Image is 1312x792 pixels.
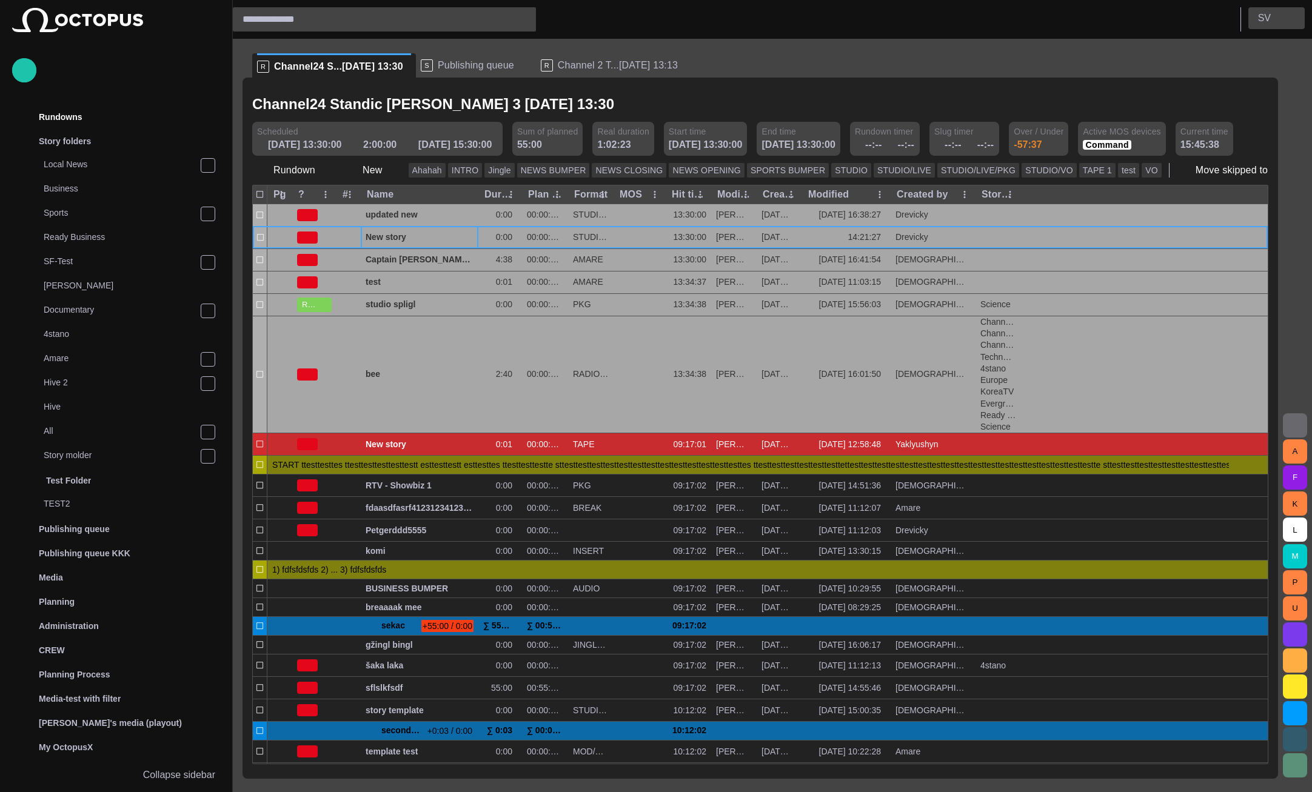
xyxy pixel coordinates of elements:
div: STUDIO/STUDIO [573,231,609,243]
div: Martin Honza (mhonza) [716,525,752,536]
span: studio spligl [366,299,474,310]
button: Story locations column menu [1002,186,1019,203]
p: 4stano [44,328,220,340]
button: VO [1142,163,1162,178]
div: 20/08 08:29:25 [761,602,797,613]
button: NEWS BUMPER [517,163,590,178]
div: 03/10 16:01:50 [819,368,886,380]
p: Rundowns [39,111,82,123]
div: studio spligl [366,294,474,316]
div: [DATE] 13:30:00 [761,138,835,152]
div: 20/08 08:29:10 [761,639,797,651]
div: 0:00 [496,480,517,491]
div: BREAK [573,502,601,514]
div: 19/08 09:15:46 [761,746,797,757]
div: 00:00:00:00 [527,705,563,716]
p: Media-test with filter [39,693,121,705]
div: Vedra [895,583,971,594]
span: End time [761,125,796,138]
div: 00:00:00:00 [527,276,563,288]
div: 19/08 13:53:43 [761,682,797,694]
div: 24/09 11:03:15 [819,276,886,288]
div: 09:17:02 [671,660,706,671]
p: R [541,59,553,72]
div: AMARE [573,254,603,265]
div: Amare [895,502,925,514]
div: 19/06 09:52:29 [761,368,797,380]
div: 20/08 09:41:55 [761,299,797,310]
div: TEST2 [19,493,220,517]
div: 10/09 13:29:31 [761,231,797,243]
button: Created column menu [783,186,800,203]
span: BUSINESS BUMPER [366,583,474,594]
button: NEWS OPENING [669,163,744,178]
div: 4:38 [496,254,517,265]
button: Hit time column menu [692,186,709,203]
div: 09:17:02 [671,545,706,557]
div: 0:00 [496,545,517,557]
div: bee [366,316,474,433]
div: Stanislav Vedra (svedra) [716,682,752,694]
div: 09:17:02 [671,639,706,651]
div: New story [366,227,474,248]
div: 20/08 08:29:25 [819,602,886,613]
button: Rundown [252,159,336,181]
div: ∑ 55:00 [483,617,517,635]
div: Stanislav Vedra (svedra) [716,439,752,450]
div: 20/08 10:22:28 [819,746,886,757]
div: RChannel 2 T...[DATE] 13:13 [536,53,700,78]
div: TAPE [573,439,595,450]
span: Rundown timer [855,125,913,138]
div: 24/09 10:56:07 [761,276,797,288]
div: 29/09 11:12:13 [819,660,886,671]
div: 00:00:00:00 [527,545,563,557]
div: 10:12:02 [671,746,706,757]
p: Hive [44,401,220,413]
div: 20/08 10:43:23 [761,660,797,671]
button: SV [1248,7,1305,29]
div: STUDIO/LIVE [573,209,609,221]
span: Sum of planned [517,125,578,138]
span: Over / Under [1014,125,1063,138]
div: AUDIO [573,583,600,594]
span: Petgerddd5555 [366,525,474,536]
p: Documentary [44,304,200,316]
div: 01/09 10:07:05 [761,525,797,536]
div: template test [366,740,474,762]
button: L [1283,517,1307,542]
button: New [341,159,404,181]
div: Stanislav Vedra (svedra) [716,231,752,243]
div: 55:00 [517,138,542,152]
p: Local News [44,158,200,170]
button: Created by column menu [956,186,973,203]
div: INSERT [573,545,604,557]
div: story template [366,699,474,721]
button: STUDIO/VO [1022,163,1077,178]
div: 55:00 [491,682,517,694]
div: 14:21:27 [848,231,886,243]
div: 01/09 14:55:46 [819,682,886,694]
p: Story folders [39,135,91,147]
span: gžingl bingl [366,639,474,651]
div: Amare [895,746,925,757]
div: Drevicky [895,209,933,221]
button: Collapse sidebar [12,763,220,787]
span: Active MOS devices [1083,125,1160,138]
p: TEST2 [44,497,220,510]
div: 00:00:00:00 [527,602,563,613]
span: sekac [381,617,417,635]
div: 2:00:00 [363,138,403,152]
div: Vedra [895,682,971,694]
p: Sports [44,207,200,219]
span: fdaasdfasrf412312341234das [366,502,474,514]
div: 21/08 12:13:06 [761,502,797,514]
div: 09/09 12:58:48 [819,439,886,450]
span: Publishing queue [438,59,514,72]
span: Channel 2 T...[DATE] 13:13 [558,59,678,72]
p: Media [39,571,63,584]
div: 09:17:02 [671,525,706,536]
div: 22/09 14:51:36 [819,480,886,491]
p: Business [44,182,220,195]
p: [PERSON_NAME]'s media (playout) [39,717,182,729]
div: 0:01 [496,439,517,450]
